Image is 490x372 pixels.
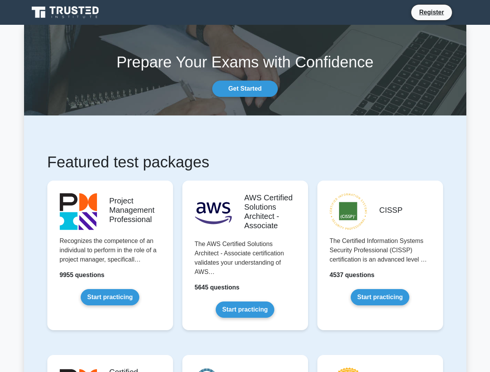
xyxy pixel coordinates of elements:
a: Register [414,7,448,17]
h1: Featured test packages [47,153,443,171]
a: Start practicing [216,301,274,318]
a: Start practicing [351,289,409,305]
h1: Prepare Your Exams with Confidence [24,53,466,71]
a: Get Started [212,81,277,97]
a: Start practicing [81,289,139,305]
